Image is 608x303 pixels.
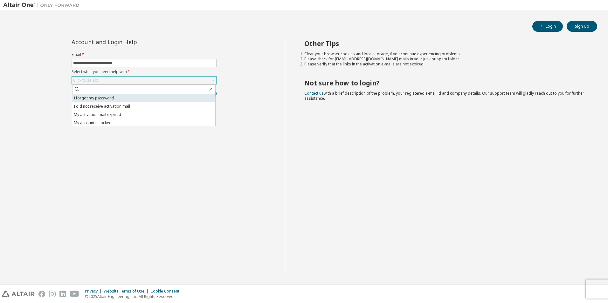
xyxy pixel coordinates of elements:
[304,79,586,87] h2: Not sure how to login?
[70,291,79,297] img: youtube.svg
[72,94,215,102] li: I forgot my password
[150,289,183,294] div: Cookie Consent
[304,39,586,48] h2: Other Tips
[304,91,324,96] a: Contact us
[49,291,56,297] img: instagram.svg
[2,291,35,297] img: altair_logo.svg
[85,294,183,299] p: © 2025 Altair Engineering, Inc. All Rights Reserved.
[304,51,586,57] li: Clear your browser cookies and local storage, if you continue experiencing problems.
[38,291,45,297] img: facebook.svg
[104,289,150,294] div: Website Terms of Use
[59,291,66,297] img: linkedin.svg
[3,2,83,8] img: Altair One
[85,289,104,294] div: Privacy
[72,77,216,84] div: Click to select
[73,78,98,83] div: Click to select
[72,69,217,74] label: Select what you need help with
[304,91,584,101] span: with a brief description of the problem, your registered e-mail id and company details. Our suppo...
[532,21,563,32] button: Login
[72,39,188,44] div: Account and Login Help
[567,21,597,32] button: Sign Up
[304,57,586,62] li: Please check for [EMAIL_ADDRESS][DOMAIN_NAME] mails in your junk or spam folder.
[72,52,217,57] label: Email
[304,62,586,67] li: Please verify that the links in the activation e-mails are not expired.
